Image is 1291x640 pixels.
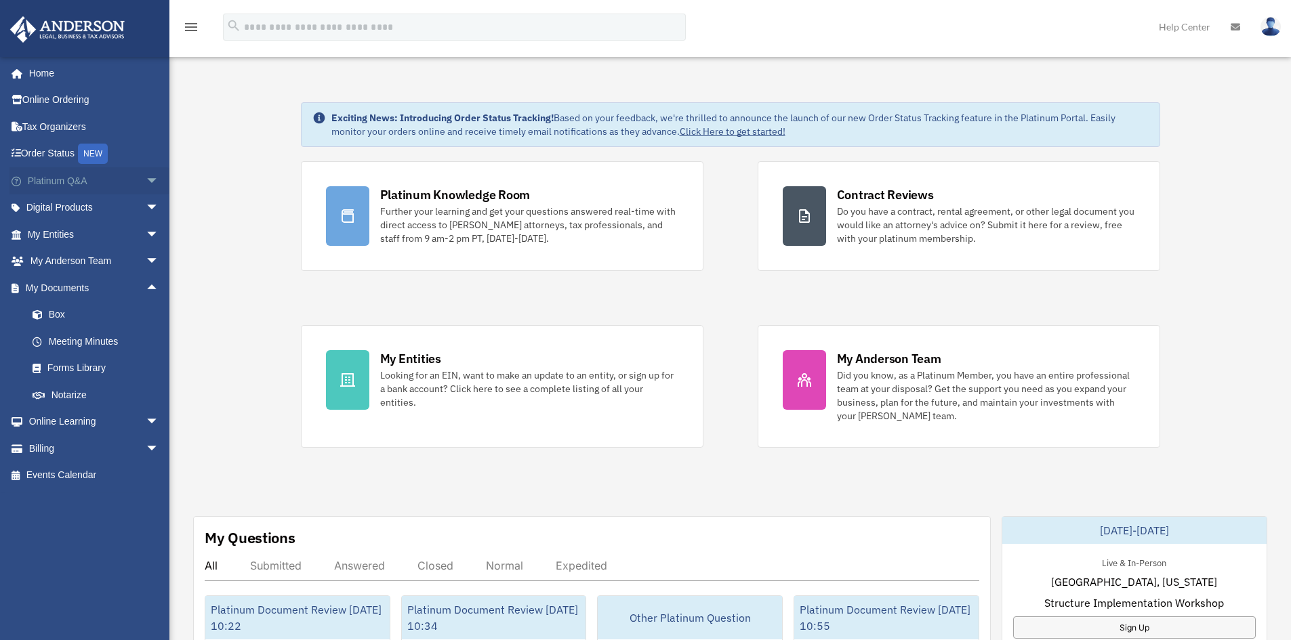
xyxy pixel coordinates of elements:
[78,144,108,164] div: NEW
[301,325,703,448] a: My Entities Looking for an EIN, want to make an update to an entity, or sign up for a bank accoun...
[417,559,453,572] div: Closed
[9,167,180,194] a: Platinum Q&Aarrow_drop_down
[380,368,678,409] div: Looking for an EIN, want to make an update to an entity, or sign up for a bank account? Click her...
[19,328,180,355] a: Meeting Minutes
[758,325,1160,448] a: My Anderson Team Did you know, as a Platinum Member, you have an entire professional team at your...
[380,350,441,367] div: My Entities
[9,462,180,489] a: Events Calendar
[1261,17,1281,37] img: User Pic
[19,355,180,382] a: Forms Library
[301,161,703,271] a: Platinum Knowledge Room Further your learning and get your questions answered real-time with dire...
[556,559,607,572] div: Expedited
[380,205,678,245] div: Further your learning and get your questions answered real-time with direct access to [PERSON_NAM...
[19,301,180,328] a: Box
[146,194,173,222] span: arrow_drop_down
[6,16,129,43] img: Anderson Advisors Platinum Portal
[146,167,173,195] span: arrow_drop_down
[146,408,173,436] span: arrow_drop_down
[598,596,782,639] div: Other Platinum Question
[1002,517,1267,544] div: [DATE]-[DATE]
[758,161,1160,271] a: Contract Reviews Do you have a contract, rental agreement, or other legal document you would like...
[226,18,241,33] i: search
[1051,574,1217,590] span: [GEOGRAPHIC_DATA], [US_STATE]
[205,559,218,572] div: All
[183,19,199,35] i: menu
[146,221,173,249] span: arrow_drop_down
[331,112,554,124] strong: Exciting News: Introducing Order Status Tracking!
[9,140,180,168] a: Order StatusNEW
[9,221,180,248] a: My Entitiesarrow_drop_down
[146,274,173,302] span: arrow_drop_up
[380,186,531,203] div: Platinum Knowledge Room
[9,248,180,275] a: My Anderson Teamarrow_drop_down
[486,559,523,572] div: Normal
[794,596,979,639] div: Platinum Document Review [DATE] 10:55
[1044,595,1224,611] span: Structure Implementation Workshop
[1013,616,1256,639] a: Sign Up
[9,274,180,301] a: My Documentsarrow_drop_up
[250,559,302,572] div: Submitted
[9,60,173,87] a: Home
[9,194,180,221] a: Digital Productsarrow_drop_down
[9,113,180,140] a: Tax Organizers
[837,368,1135,423] div: Did you know, as a Platinum Member, you have an entire professional team at your disposal? Get th...
[837,350,941,367] div: My Anderson Team
[1091,555,1177,569] div: Live & In-Person
[837,186,934,203] div: Contract Reviews
[183,24,199,35] a: menu
[205,596,390,639] div: Platinum Document Review [DATE] 10:22
[680,125,785,137] a: Click Here to get started!
[205,528,295,548] div: My Questions
[331,111,1149,138] div: Based on your feedback, we're thrilled to announce the launch of our new Order Status Tracking fe...
[334,559,385,572] div: Answered
[402,596,586,639] div: Platinum Document Review [DATE] 10:34
[19,381,180,408] a: Notarize
[9,435,180,462] a: Billingarrow_drop_down
[146,248,173,276] span: arrow_drop_down
[837,205,1135,245] div: Do you have a contract, rental agreement, or other legal document you would like an attorney's ad...
[9,87,180,114] a: Online Ordering
[9,408,180,435] a: Online Learningarrow_drop_down
[146,435,173,463] span: arrow_drop_down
